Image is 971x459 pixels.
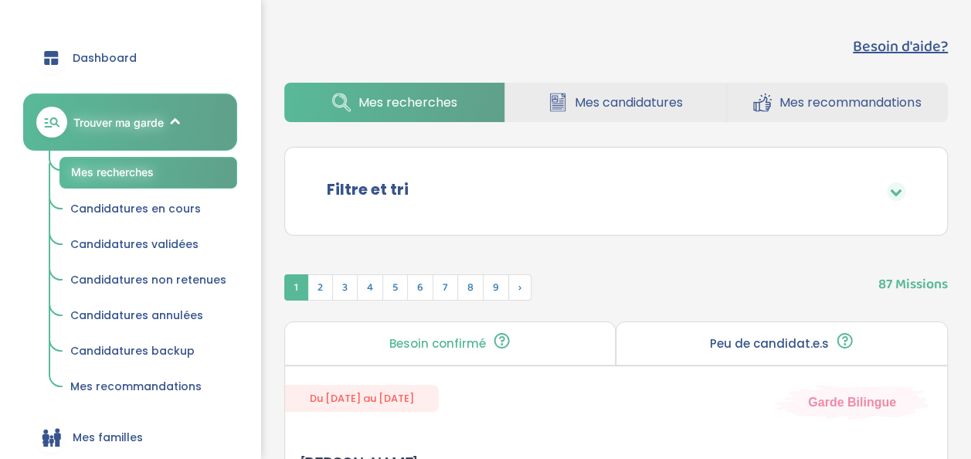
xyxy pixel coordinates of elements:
[710,338,829,350] p: Peu de candidat.e.s
[307,274,333,301] span: 2
[70,308,203,323] span: Candidatures annulées
[407,274,433,301] span: 6
[23,93,237,151] a: Trouver ma garde
[59,372,237,402] a: Mes recommandations
[779,93,921,112] span: Mes recommandations
[59,301,237,331] a: Candidatures annulées
[382,274,408,301] span: 5
[70,379,202,394] span: Mes recommandations
[357,274,383,301] span: 4
[727,83,948,122] a: Mes recommandations
[389,338,486,350] p: Besoin confirmé
[59,337,237,366] a: Candidatures backup
[483,274,509,301] span: 9
[70,343,195,359] span: Candidatures backup
[23,30,237,86] a: Dashboard
[284,83,504,122] a: Mes recherches
[59,157,237,189] a: Mes recherches
[853,35,948,58] button: Besoin d'aide?
[73,50,137,66] span: Dashboard
[332,274,358,301] span: 3
[358,93,457,112] span: Mes recherches
[457,274,484,301] span: 8
[808,393,896,410] span: Garde Bilingue
[575,93,683,112] span: Mes candidatures
[284,274,308,301] span: 1
[433,274,458,301] span: 7
[878,259,948,295] span: 87 Missions
[70,201,201,216] span: Candidatures en cours
[70,272,226,287] span: Candidatures non retenues
[59,266,237,295] a: Candidatures non retenues
[505,83,725,122] a: Mes candidatures
[508,274,531,301] span: Suivant »
[70,236,199,252] span: Candidatures validées
[327,178,409,201] label: Filtre et tri
[285,385,439,412] span: Du [DATE] au [DATE]
[59,230,237,260] a: Candidatures validées
[73,430,143,446] span: Mes familles
[71,165,154,178] span: Mes recherches
[59,195,237,224] a: Candidatures en cours
[73,114,164,131] span: Trouver ma garde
